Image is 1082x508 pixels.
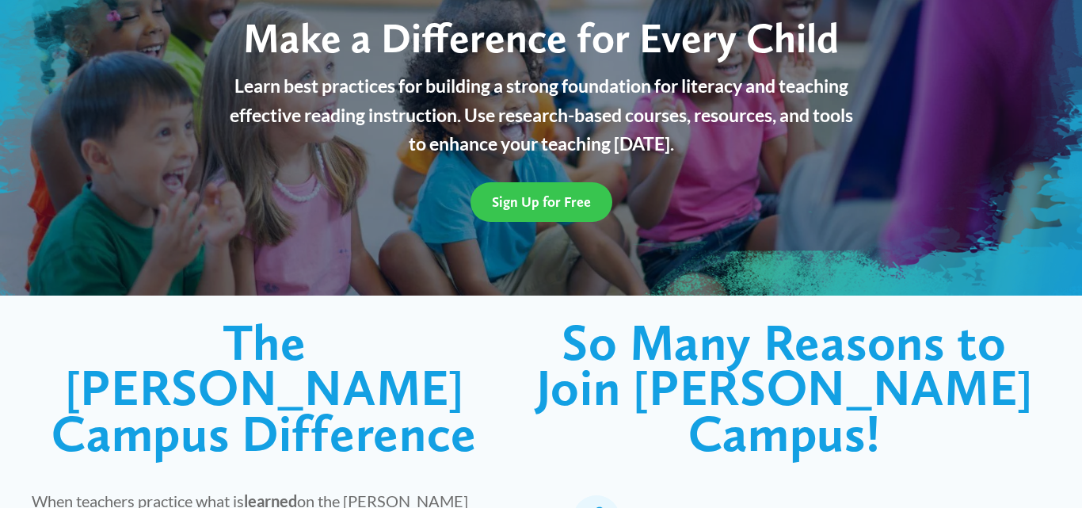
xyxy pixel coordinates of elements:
[51,311,477,464] span: The [PERSON_NAME] Campus Difference
[243,13,839,63] span: Make a Difference for Every Child
[492,193,591,210] span: Sign Up for Free
[220,71,862,159] p: Learn best practices for building a strong foundation for literacy and teaching effective reading...
[536,311,1033,464] span: So Many Reasons to Join [PERSON_NAME] Campus!
[471,182,612,221] a: Sign Up for Free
